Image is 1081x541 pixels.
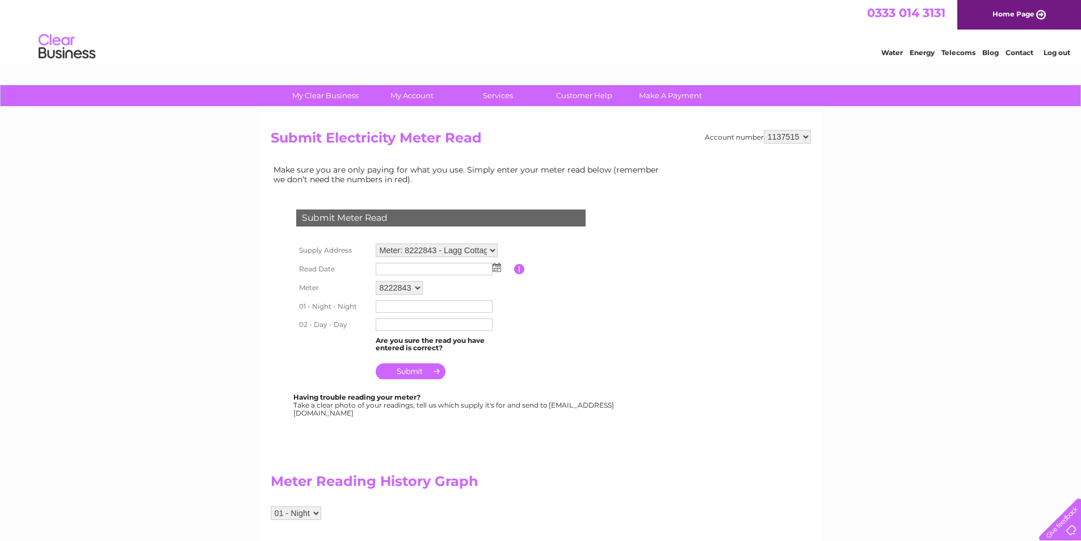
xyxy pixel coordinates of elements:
td: Are you sure the read you have entered is correct? [373,334,514,355]
th: 01 - Night - Night [293,297,373,316]
a: Contact [1006,48,1033,57]
td: Make sure you are only paying for what you use. Simply enter your meter read below (remember we d... [271,162,668,186]
a: My Clear Business [279,85,372,106]
img: ... [493,263,501,272]
th: Meter [293,278,373,297]
div: Take a clear photo of your readings, tell us which supply it's for and send to [EMAIL_ADDRESS][DO... [293,393,616,417]
h2: Meter Reading History Graph [271,473,668,495]
input: Information [514,264,525,274]
a: Log out [1044,48,1070,57]
img: logo.png [38,30,96,64]
th: Read Date [293,260,373,278]
a: Water [881,48,903,57]
th: Supply Address [293,241,373,260]
a: Blog [982,48,999,57]
th: 02 - Day - Day [293,316,373,334]
a: My Account [365,85,459,106]
b: Having trouble reading your meter? [293,393,420,401]
a: Make A Payment [624,85,717,106]
div: Clear Business is a trading name of Verastar Limited (registered in [GEOGRAPHIC_DATA] No. 3667643... [273,6,809,55]
div: Submit Meter Read [296,209,586,227]
div: Account number [705,130,811,144]
a: Services [451,85,545,106]
a: Telecoms [941,48,975,57]
a: Energy [910,48,935,57]
input: Submit [376,363,445,379]
a: Customer Help [537,85,631,106]
h2: Submit Electricity Meter Read [271,130,811,152]
a: 0333 014 3131 [867,6,945,20]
